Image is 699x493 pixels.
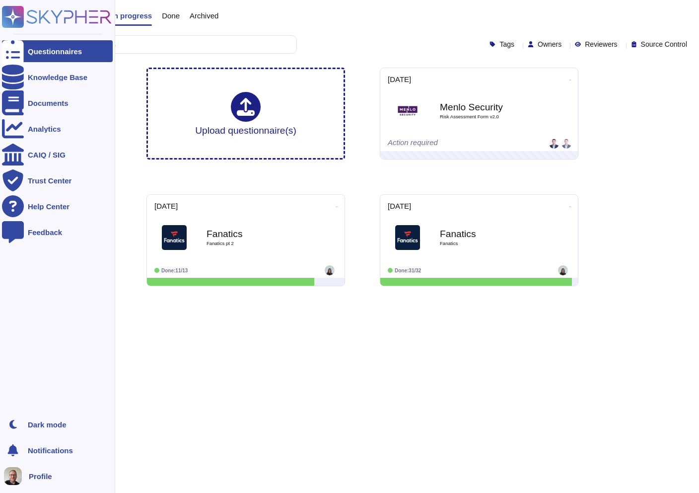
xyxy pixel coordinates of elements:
[388,202,411,210] span: [DATE]
[440,114,539,119] span: Risk Assessment Form v2.0
[395,268,421,273] span: Done: 31/32
[440,241,539,246] span: Fanatics
[388,139,509,149] div: Action required
[2,465,29,487] button: user
[28,203,70,210] div: Help Center
[561,139,571,149] img: user
[2,169,113,191] a: Trust Center
[325,265,335,275] img: user
[29,473,52,480] span: Profile
[558,265,568,275] img: user
[28,421,67,428] div: Dark mode
[28,177,71,184] div: Trust Center
[195,92,296,135] div: Upload questionnaire(s)
[28,447,73,454] span: Notifications
[549,139,559,149] img: user
[388,76,411,83] span: [DATE]
[161,268,188,273] span: Done: 11/13
[162,12,180,19] span: Done
[440,102,539,112] b: Menlo Security
[499,41,514,48] span: Tags
[2,92,113,114] a: Documents
[585,41,617,48] span: Reviewers
[2,118,113,140] a: Analytics
[154,202,178,210] span: [DATE]
[440,229,539,239] b: Fanatics
[641,41,687,48] span: Source Control
[28,151,66,159] div: CAIQ / SIG
[28,99,69,107] div: Documents
[2,144,113,165] a: CAIQ / SIG
[28,48,82,55] div: Questionnaires
[111,12,152,19] span: In progress
[538,41,561,48] span: Owners
[395,98,420,123] img: Logo
[207,241,306,246] span: Fanatics pt 2
[2,40,113,62] a: Questionnaires
[190,12,218,19] span: Archived
[2,221,113,243] a: Feedback
[207,229,306,239] b: Fanatics
[28,74,87,81] div: Knowledge Base
[2,66,113,88] a: Knowledge Base
[39,36,296,53] input: Search by keywords
[28,229,62,236] div: Feedback
[395,225,420,250] img: Logo
[2,195,113,217] a: Help Center
[28,125,61,133] div: Analytics
[4,467,22,485] img: user
[162,225,187,250] img: Logo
